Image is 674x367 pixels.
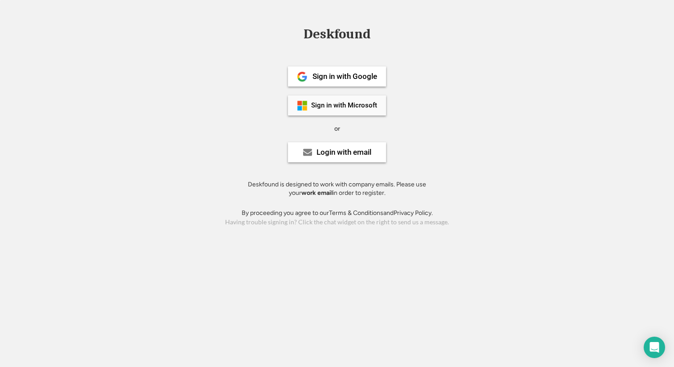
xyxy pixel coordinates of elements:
[334,124,340,133] div: or
[329,209,383,217] a: Terms & Conditions
[316,148,371,156] div: Login with email
[394,209,433,217] a: Privacy Policy.
[237,180,437,198] div: Deskfound is designed to work with company emails. Please use your in order to register.
[311,102,377,109] div: Sign in with Microsoft
[299,27,375,41] div: Deskfound
[297,71,308,82] img: 1024px-Google__G__Logo.svg.png
[301,189,333,197] strong: work email
[297,100,308,111] img: ms-symbollockup_mssymbol_19.png
[242,209,433,218] div: By proceeding you agree to our and
[644,337,665,358] div: Open Intercom Messenger
[312,73,377,80] div: Sign in with Google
